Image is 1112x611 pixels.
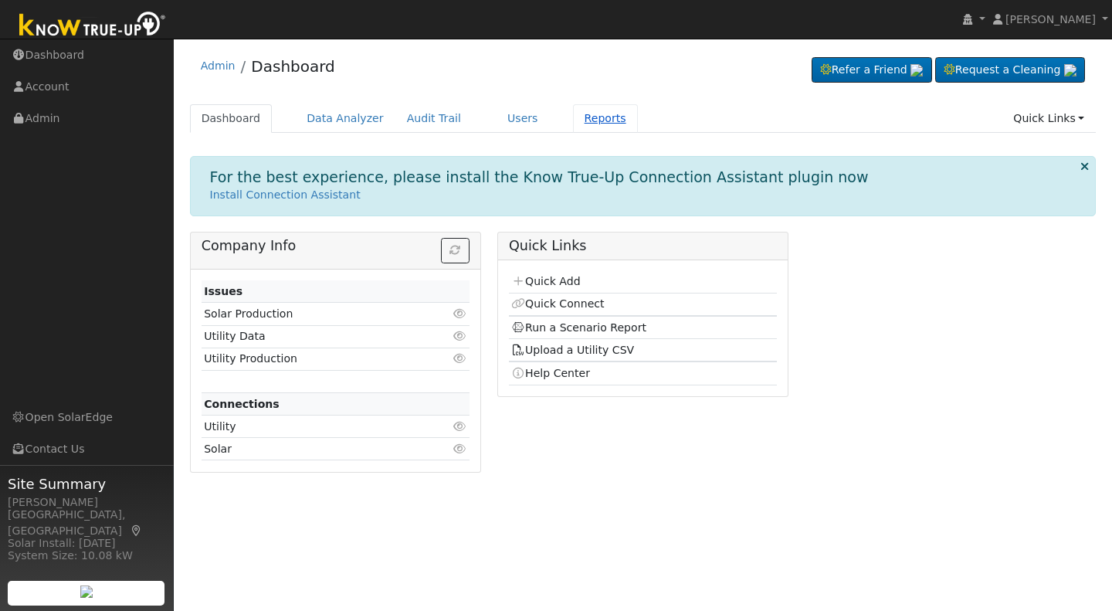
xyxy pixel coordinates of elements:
a: Data Analyzer [295,104,395,133]
span: Site Summary [8,474,165,494]
div: [PERSON_NAME] [8,494,165,511]
h1: For the best experience, please install the Know True-Up Connection Assistant plugin now [210,168,869,186]
a: Map [130,524,144,537]
a: Upload a Utility CSV [511,344,634,356]
i: Click to view [453,421,467,432]
a: Request a Cleaning [935,57,1085,83]
img: Know True-Up [12,8,174,43]
a: Audit Trail [395,104,473,133]
a: Quick Connect [511,297,604,310]
img: retrieve [910,64,923,76]
h5: Company Info [202,238,470,254]
a: Install Connection Assistant [210,188,361,201]
td: Utility Production [202,348,426,370]
a: Reports [573,104,638,133]
td: Solar [202,438,426,460]
img: retrieve [80,586,93,598]
a: Run a Scenario Report [511,321,646,334]
a: Help Center [511,367,590,379]
a: Quick Add [511,275,580,287]
div: System Size: 10.08 kW [8,548,165,564]
a: Quick Links [1002,104,1096,133]
div: Solar Install: [DATE] [8,535,165,552]
td: Utility [202,416,426,438]
div: [GEOGRAPHIC_DATA], [GEOGRAPHIC_DATA] [8,507,165,539]
i: Click to view [453,443,467,454]
h5: Quick Links [509,238,777,254]
i: Click to view [453,331,467,341]
td: Solar Production [202,303,426,325]
a: Refer a Friend [812,57,932,83]
img: retrieve [1064,64,1076,76]
a: Dashboard [190,104,273,133]
a: Dashboard [251,57,335,76]
td: Utility Data [202,325,426,348]
strong: Issues [204,285,242,297]
strong: Connections [204,398,280,410]
span: [PERSON_NAME] [1005,13,1096,25]
i: Click to view [453,308,467,319]
a: Admin [201,59,236,72]
a: Users [496,104,550,133]
i: Click to view [453,353,467,364]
